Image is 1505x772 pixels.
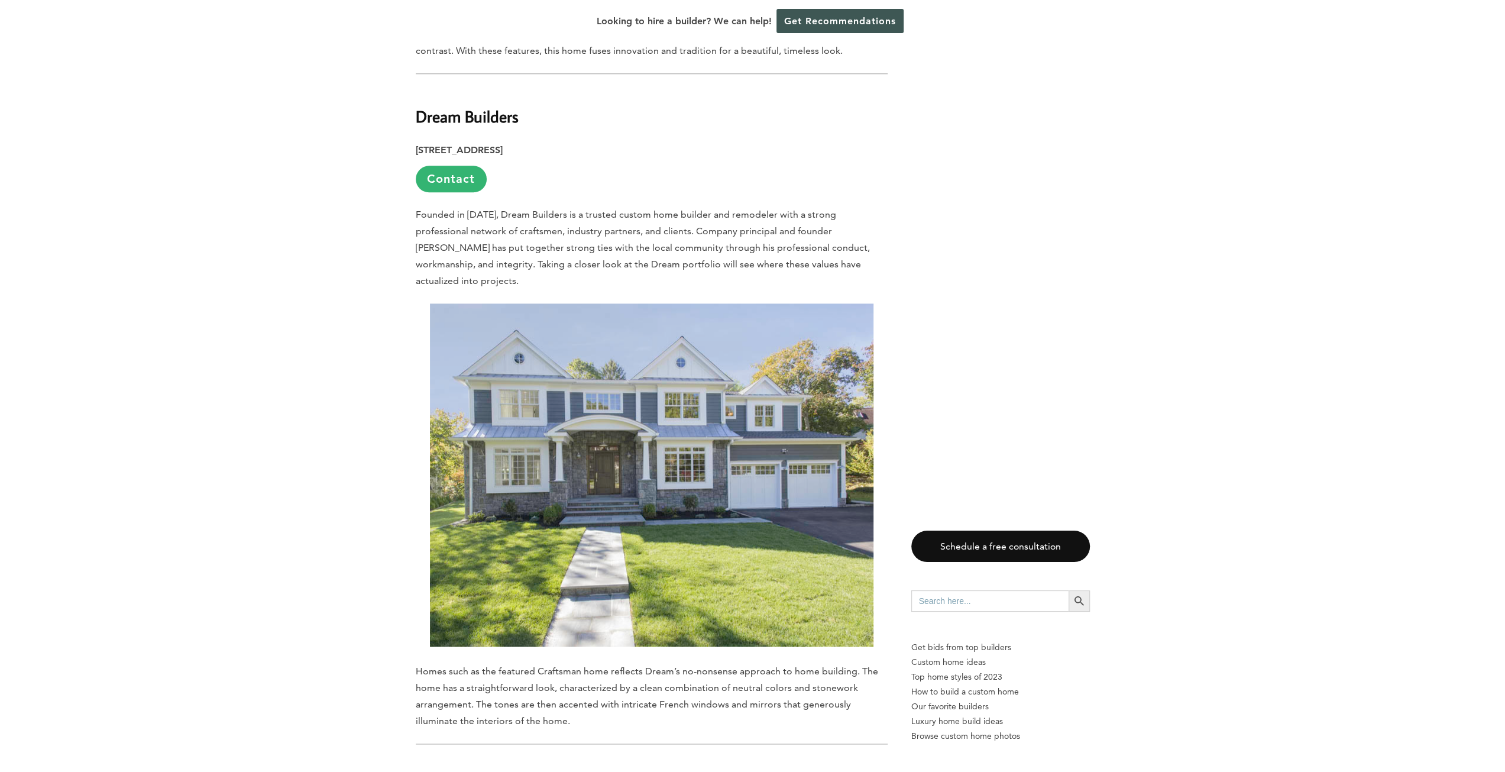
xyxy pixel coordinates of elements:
strong: [STREET_ADDRESS] [416,144,503,156]
a: Contact [416,166,487,192]
a: Top home styles of 2023 [911,670,1090,684]
strong: Dream Builders [416,106,519,127]
p: Get bids from top builders [911,640,1090,655]
svg: Search [1073,595,1086,608]
span: Founded in [DATE], Dream Builders is a trusted custom home builder and remodeler with a strong pr... [416,209,870,286]
a: How to build a custom home [911,684,1090,699]
a: Luxury home build ideas [911,714,1090,729]
a: Our favorite builders [911,699,1090,714]
a: Schedule a free consultation [911,531,1090,562]
input: Search here... [911,590,1069,612]
a: Custom home ideas [911,655,1090,670]
iframe: Drift Widget Chat Controller [1278,687,1491,758]
a: Browse custom home photos [911,729,1090,744]
span: Homes such as the featured Craftsman home reflects Dream’s no-nonsense approach to home building.... [416,303,888,726]
a: Get Recommendations [776,9,904,33]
